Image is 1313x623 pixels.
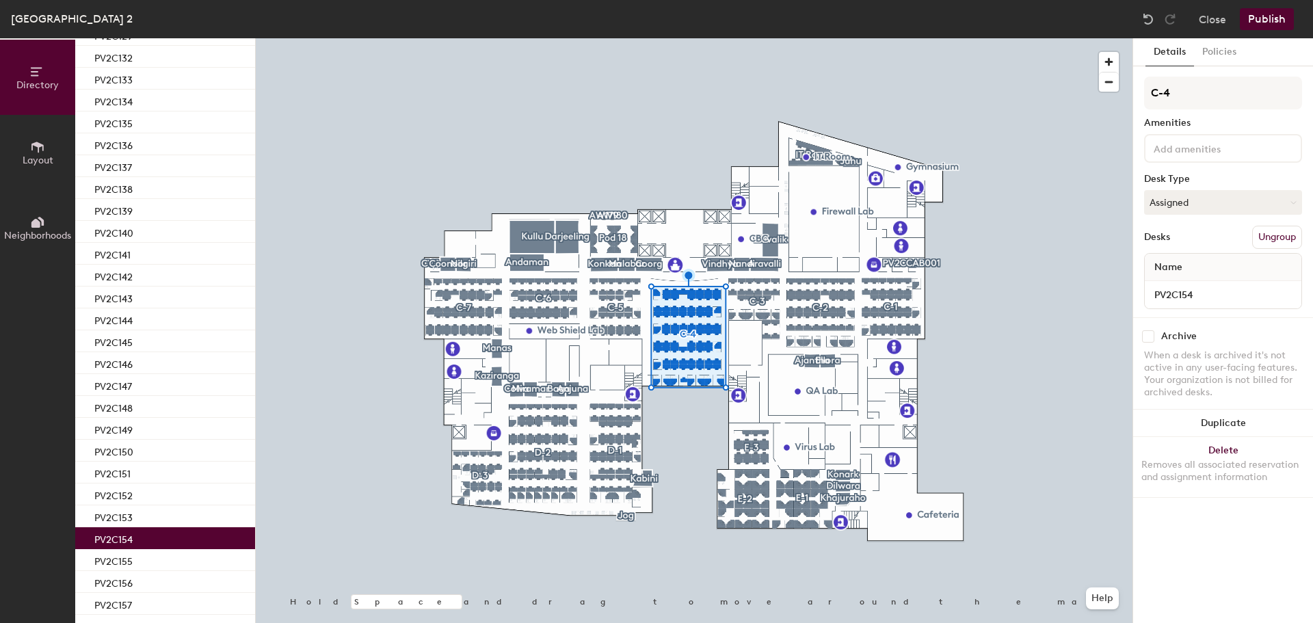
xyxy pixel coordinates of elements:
[1194,38,1245,66] button: Policies
[11,10,133,27] div: [GEOGRAPHIC_DATA] 2
[1144,118,1302,129] div: Amenities
[94,92,133,108] p: PV2C134
[94,289,133,305] p: PV2C143
[1199,8,1226,30] button: Close
[94,311,133,327] p: PV2C144
[94,552,133,568] p: PV2C155
[94,333,133,349] p: PV2C145
[1161,331,1197,342] div: Archive
[1144,190,1302,215] button: Assigned
[4,230,71,241] span: Neighborhoods
[94,530,133,546] p: PV2C154
[1252,226,1302,249] button: Ungroup
[1148,285,1299,304] input: Unnamed desk
[1141,12,1155,26] img: Undo
[94,49,133,64] p: PV2C132
[94,377,132,393] p: PV2C147
[1086,587,1119,609] button: Help
[16,79,59,91] span: Directory
[1145,38,1194,66] button: Details
[94,442,133,458] p: PV2C150
[1163,12,1177,26] img: Redo
[94,596,132,611] p: PV2C157
[94,355,133,371] p: PV2C146
[1133,437,1313,497] button: DeleteRemoves all associated reservation and assignment information
[94,508,133,524] p: PV2C153
[94,486,133,502] p: PV2C152
[94,574,133,589] p: PV2C156
[1133,410,1313,437] button: Duplicate
[94,224,133,239] p: PV2C140
[94,180,133,196] p: PV2C138
[94,267,133,283] p: PV2C142
[1151,140,1274,156] input: Add amenities
[1148,255,1189,280] span: Name
[94,246,131,261] p: PV2C141
[1144,349,1302,399] div: When a desk is archived it's not active in any user-facing features. Your organization is not bil...
[94,70,133,86] p: PV2C133
[1144,232,1170,243] div: Desks
[1144,174,1302,185] div: Desk Type
[94,421,133,436] p: PV2C149
[94,202,133,217] p: PV2C139
[94,464,131,480] p: PV2C151
[1240,8,1294,30] button: Publish
[94,114,133,130] p: PV2C135
[94,399,133,414] p: PV2C148
[23,155,53,166] span: Layout
[1141,459,1305,483] div: Removes all associated reservation and assignment information
[94,136,133,152] p: PV2C136
[94,158,132,174] p: PV2C137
